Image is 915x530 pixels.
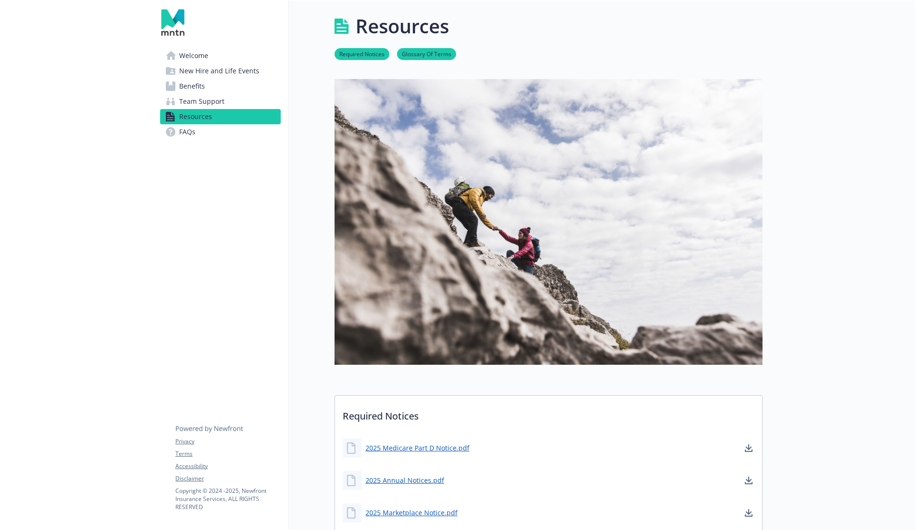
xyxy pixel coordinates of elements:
span: New Hire and Life Events [179,63,259,79]
a: Glossary Of Terms [397,49,456,58]
a: download document [743,442,754,454]
a: 2025 Annual Notices.pdf [366,475,444,485]
span: FAQs [179,124,195,140]
span: Benefits [179,79,205,94]
span: Team Support [179,94,224,109]
a: Benefits [160,79,281,94]
a: download document [743,475,754,486]
p: Required Notices [335,396,762,431]
a: 2025 Marketplace Notice.pdf [366,508,457,518]
a: Accessibility [175,462,280,470]
a: download document [743,507,754,519]
a: Privacy [175,437,280,446]
h1: Resources [356,12,449,40]
a: Team Support [160,94,281,109]
a: Required Notices [335,49,389,58]
span: Resources [179,109,212,124]
a: 2025 Medicare Part D Notice.pdf [366,443,469,453]
span: Welcome [179,48,208,63]
a: Terms [175,450,280,458]
a: Resources [160,109,281,124]
a: FAQs [160,124,281,140]
p: Copyright © 2024 - 2025 , Newfront Insurance Services, ALL RIGHTS RESERVED [175,487,280,511]
a: Welcome [160,48,281,63]
a: Disclaimer [175,474,280,483]
img: resources page banner [335,79,762,364]
a: New Hire and Life Events [160,63,281,79]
